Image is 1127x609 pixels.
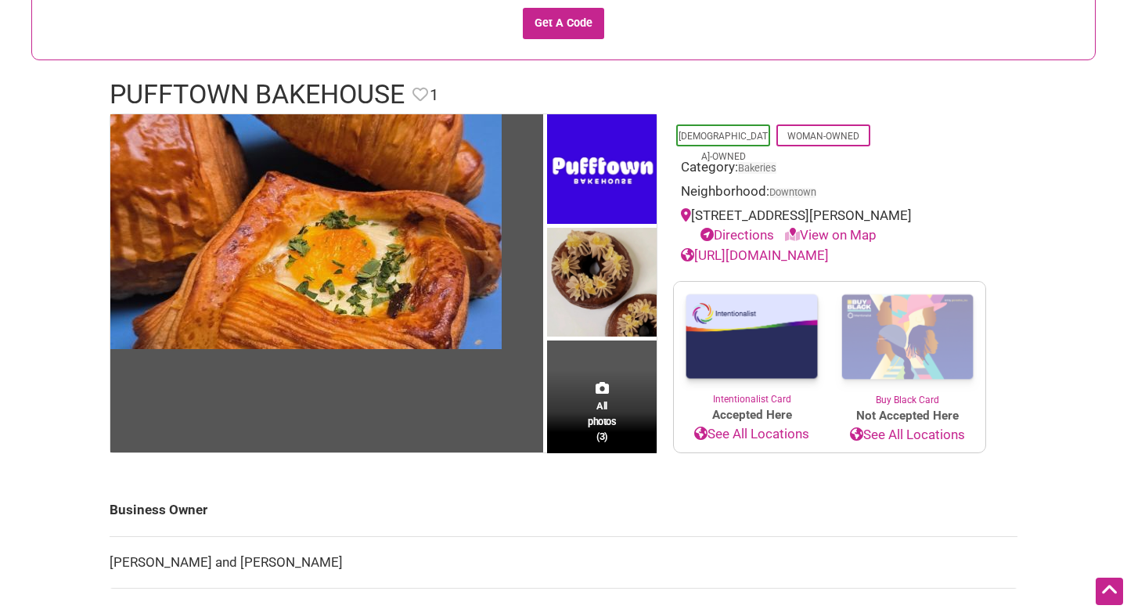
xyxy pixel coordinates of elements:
[674,424,830,445] a: See All Locations
[674,406,830,424] span: Accepted Here
[679,131,768,162] a: [DEMOGRAPHIC_DATA]-Owned
[523,8,605,40] input: Get A Code
[412,87,428,103] i: Favorite
[110,76,405,114] h1: Pufftown Bakehouse
[110,485,1017,536] td: Business Owner
[674,282,830,392] img: Intentionalist Card
[830,407,985,425] span: Not Accepted Here
[547,114,657,228] img: Pufftown Bakehouse - Logo
[785,227,877,243] a: View on Map
[769,188,816,198] span: Downtown
[681,157,978,182] div: Category:
[830,425,985,445] a: See All Locations
[430,83,438,107] span: 1
[547,228,657,341] img: Pufftown Bakehouse - Sweet Croissants
[1096,578,1123,605] div: Scroll Back to Top
[110,536,1017,589] td: [PERSON_NAME] and [PERSON_NAME]
[681,247,829,263] a: [URL][DOMAIN_NAME]
[681,206,978,246] div: [STREET_ADDRESS][PERSON_NAME]
[787,131,859,142] a: Woman-Owned
[700,227,774,243] a: Directions
[674,282,830,406] a: Intentionalist Card
[830,282,985,393] img: Buy Black Card
[830,282,985,407] a: Buy Black Card
[738,162,776,174] a: Bakeries
[110,114,502,349] img: Pufftown Bakehouse - Croissants
[588,398,616,443] span: All photos (3)
[681,182,978,206] div: Neighborhood:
